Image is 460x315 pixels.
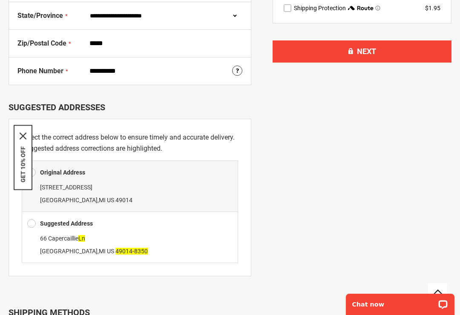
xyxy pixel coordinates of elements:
[27,181,233,206] div: ,
[40,197,98,203] span: [GEOGRAPHIC_DATA]
[99,197,106,203] span: MI
[375,6,380,11] span: Learn more
[27,232,233,258] div: ,
[20,133,26,140] button: Close
[284,4,440,12] div: route shipping protection selector element
[17,67,63,75] span: Phone Number
[9,102,251,112] div: Suggested Addresses
[40,220,93,227] b: Suggested Address
[17,39,66,47] span: Zip/Postal Code
[107,248,114,255] span: US
[99,248,106,255] span: MI
[20,146,26,183] button: GET 10% OFF
[115,197,132,203] span: 49014
[273,40,451,63] button: Next
[107,197,114,203] span: US
[340,288,460,315] iframe: LiveChat chat widget
[40,248,98,255] span: [GEOGRAPHIC_DATA]
[357,47,376,56] span: Next
[425,4,440,12] div: $1.95
[17,11,63,20] span: State/Province
[40,169,85,176] b: Original Address
[22,132,238,154] p: Select the correct address below to ensure timely and accurate delivery. Suggested address correc...
[294,5,346,11] span: Shipping Protection
[20,133,26,140] svg: close icon
[115,248,148,255] span: 49014-8350
[40,184,92,191] span: [STREET_ADDRESS]
[78,235,85,242] span: Ln
[40,235,85,242] span: 66 Capercaillie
